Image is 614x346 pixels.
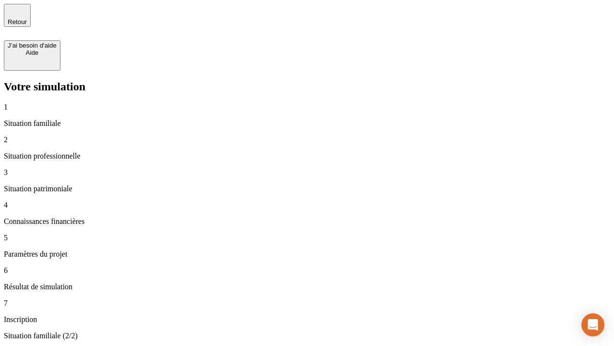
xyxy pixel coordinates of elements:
[4,299,610,308] p: 7
[4,168,610,177] p: 3
[4,201,610,210] p: 4
[4,283,610,291] p: Résultat de simulation
[4,80,610,93] h2: Votre simulation
[4,266,610,275] p: 6
[4,119,610,128] p: Situation familiale
[4,332,610,340] p: Situation familiale (2/2)
[4,152,610,161] p: Situation professionnelle
[4,315,610,324] p: Inscription
[4,185,610,193] p: Situation patrimoniale
[4,4,31,27] button: Retour
[8,49,57,56] div: Aide
[4,234,610,242] p: 5
[4,103,610,111] p: 1
[4,40,60,71] button: J’ai besoin d'aideAide
[4,217,610,226] p: Connaissances financières
[4,136,610,144] p: 2
[581,313,604,336] div: Open Intercom Messenger
[4,250,610,259] p: Paramètres du projet
[8,42,57,49] div: J’ai besoin d'aide
[8,18,27,25] span: Retour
